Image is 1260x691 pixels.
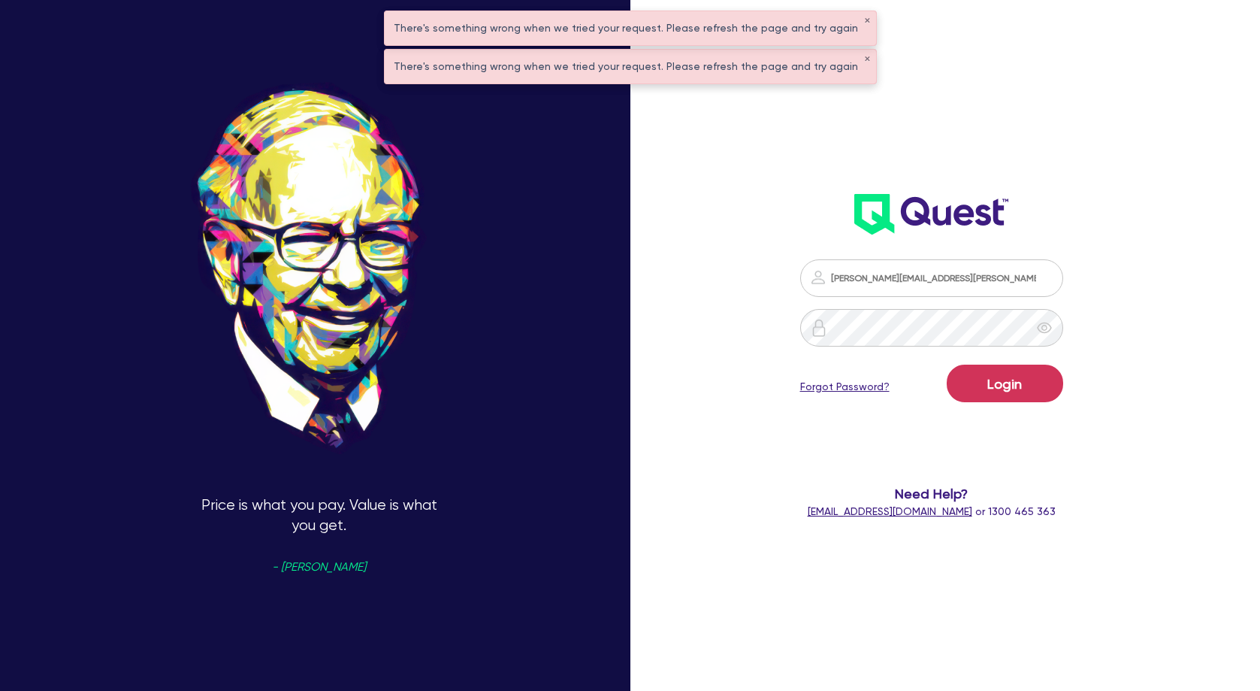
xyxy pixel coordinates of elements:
div: There's something wrong when we tried your request. Please refresh the page and try again [385,50,876,83]
img: wH2k97JdezQIQAAAABJRU5ErkJggg== [854,194,1008,235]
span: eye [1037,320,1052,335]
button: Login [947,365,1063,402]
img: icon-password [810,319,828,337]
span: Need Help? [766,483,1097,504]
a: Forgot Password? [800,379,890,395]
img: icon-password [809,268,827,286]
span: - [PERSON_NAME] [272,562,366,573]
input: Email address [800,259,1063,297]
span: or 1300 465 363 [808,505,1056,517]
button: ✕ [864,17,870,25]
a: [EMAIL_ADDRESS][DOMAIN_NAME] [808,505,972,517]
div: There's something wrong when we tried your request. Please refresh the page and try again [385,11,876,45]
button: ✕ [864,56,870,63]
